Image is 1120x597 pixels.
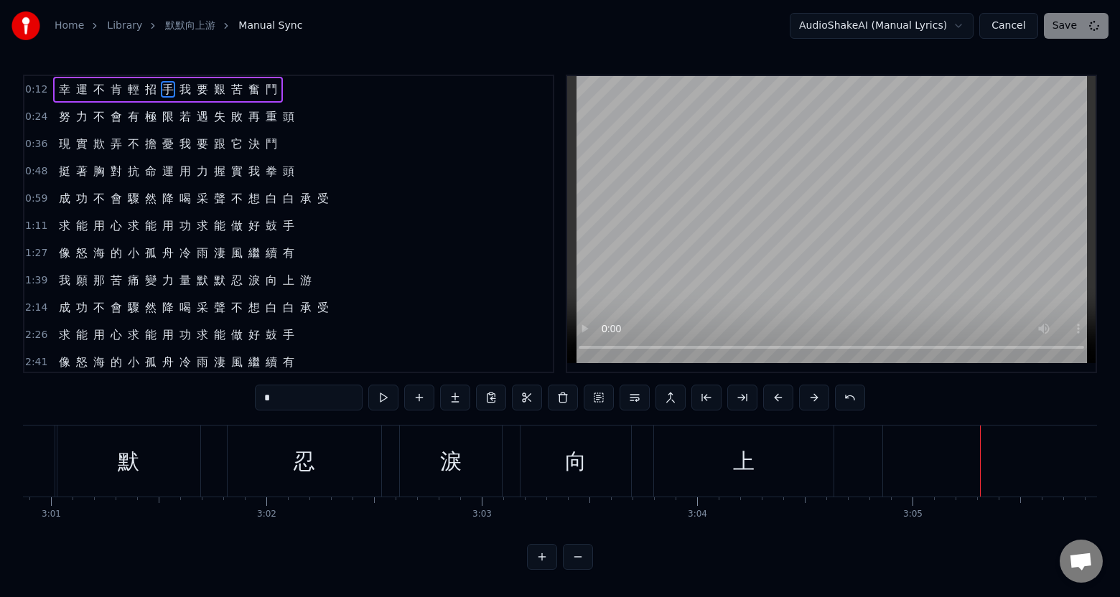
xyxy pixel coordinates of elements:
a: 默默向上游 [165,19,215,33]
span: 招 [144,81,158,98]
span: 喝 [178,190,192,207]
span: 會 [109,108,123,125]
span: 敗 [230,108,244,125]
span: 不 [126,136,141,152]
span: 苦 [109,272,123,288]
span: 喝 [178,299,192,316]
span: 求 [126,326,141,343]
span: 遇 [195,108,210,125]
span: 降 [161,299,175,316]
span: 向 [264,272,279,288]
span: 驟 [126,299,141,316]
span: 不 [92,81,106,98]
span: 有 [126,108,141,125]
span: 頭 [281,108,296,125]
span: 怒 [75,245,89,261]
span: 鼓 [264,326,279,343]
span: 限 [161,108,175,125]
span: 要 [195,136,210,152]
span: 鬥 [264,81,279,98]
span: 用 [161,326,175,343]
span: 然 [144,190,158,207]
span: 冷 [178,354,192,370]
span: 運 [75,81,89,98]
span: 繼 [247,245,261,261]
span: 0:24 [25,110,47,124]
span: 握 [213,163,227,179]
span: 采 [195,190,210,207]
span: 受 [316,299,330,316]
span: 不 [230,299,244,316]
span: 白 [281,190,296,207]
span: 鼓 [264,217,279,234]
span: 苦 [230,81,244,98]
span: 降 [161,190,175,207]
span: 跟 [213,136,227,152]
span: 采 [195,299,210,316]
span: 變 [144,272,158,288]
span: 擔 [144,136,158,152]
span: 續 [264,354,279,370]
span: 欺 [92,136,106,152]
span: 能 [144,217,158,234]
span: Manual Sync [238,19,302,33]
span: 游 [299,272,313,288]
span: 淒 [213,354,227,370]
span: 它 [230,136,244,152]
span: 能 [144,326,158,343]
span: 2:41 [25,355,47,370]
span: 用 [161,217,175,234]
span: 舟 [161,354,175,370]
span: 失 [213,108,227,125]
span: 功 [75,299,89,316]
span: 命 [144,163,158,179]
span: 孤 [144,354,158,370]
span: 會 [109,190,123,207]
span: 求 [57,217,72,234]
span: 功 [178,217,192,234]
span: 手 [281,326,296,343]
span: 能 [75,326,89,343]
span: 不 [92,190,106,207]
span: 做 [230,326,244,343]
span: 再 [247,108,261,125]
span: 有 [281,245,296,261]
span: 心 [109,326,123,343]
span: 鬥 [264,136,279,152]
span: 孤 [144,245,158,261]
span: 對 [109,163,123,179]
span: 2:26 [25,328,47,342]
div: 上 [733,445,755,477]
span: 不 [92,299,106,316]
span: 白 [264,299,279,316]
span: 好 [247,326,261,343]
span: 不 [230,190,244,207]
span: 小 [126,354,141,370]
span: 手 [281,217,296,234]
span: 想 [247,299,261,316]
div: 3:01 [42,509,61,520]
div: 向 [565,445,587,477]
span: 驟 [126,190,141,207]
span: 願 [75,272,89,288]
span: 手 [161,81,175,98]
span: 上 [281,272,296,288]
span: 0:59 [25,192,47,206]
span: 0:36 [25,137,47,151]
span: 做 [230,217,244,234]
span: 2:14 [25,301,47,315]
span: 成 [57,190,72,207]
span: 能 [75,217,89,234]
span: 力 [195,163,210,179]
span: 海 [92,354,106,370]
span: 功 [75,190,89,207]
span: 現 [57,136,72,152]
a: Library [107,19,142,33]
span: 實 [230,163,244,179]
span: 用 [178,163,192,179]
span: 弄 [109,136,123,152]
span: 成 [57,299,72,316]
span: 我 [178,81,192,98]
span: 功 [178,326,192,343]
span: 白 [264,190,279,207]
